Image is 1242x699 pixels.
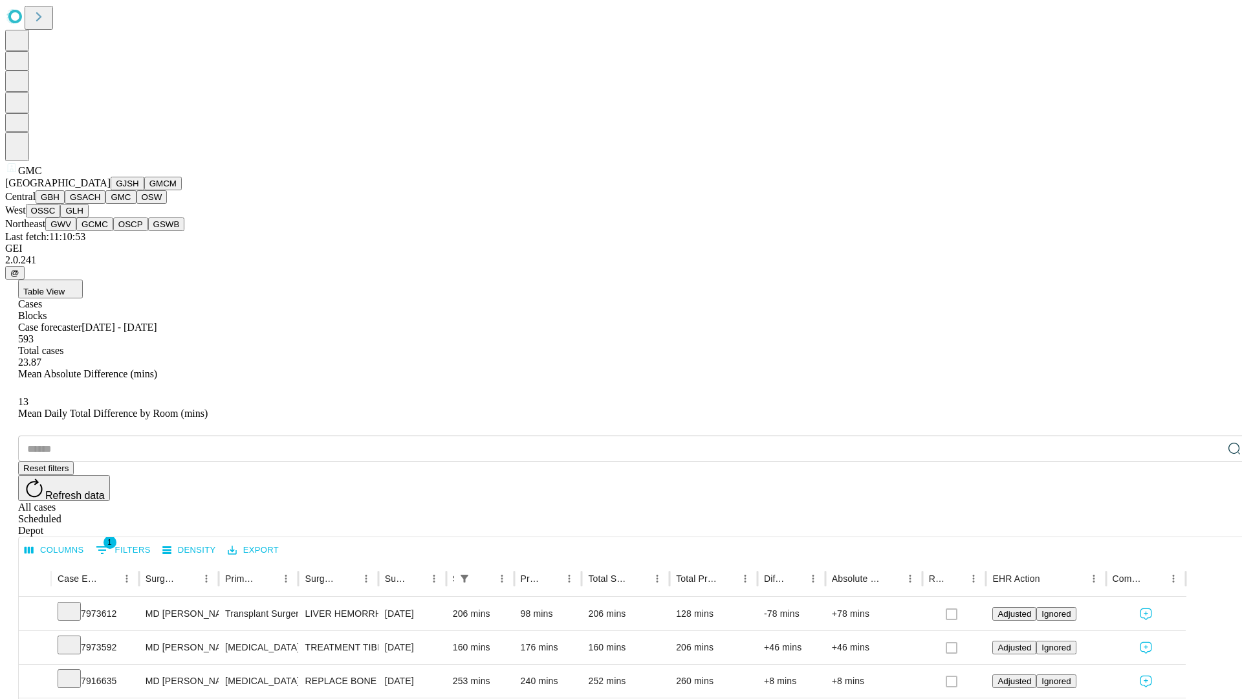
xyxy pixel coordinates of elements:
[997,643,1031,652] span: Adjusted
[136,190,168,204] button: OSW
[5,177,111,188] span: [GEOGRAPHIC_DATA]
[630,570,648,588] button: Sort
[676,597,751,630] div: 128 mins
[277,570,295,588] button: Menu
[25,671,45,693] button: Expand
[58,631,133,664] div: 7973592
[455,570,474,588] button: Show filters
[357,570,375,588] button: Menu
[475,570,493,588] button: Sort
[146,597,212,630] div: MD [PERSON_NAME] [PERSON_NAME]
[5,254,1237,266] div: 2.0.241
[105,190,136,204] button: GMC
[1164,570,1182,588] button: Menu
[18,368,157,379] span: Mean Absolute Difference (mins)
[305,597,371,630] div: LIVER HEMORRHAGE SIMPLE SUTURE
[1041,643,1071,652] span: Ignored
[521,597,576,630] div: 98 mins
[5,218,45,229] span: Northeast
[588,597,663,630] div: 206 mins
[5,266,25,280] button: @
[648,570,666,588] button: Menu
[144,177,182,190] button: GMCM
[832,665,916,698] div: +8 mins
[453,597,508,630] div: 206 mins
[385,631,440,664] div: [DATE]
[1113,573,1145,584] div: Comments
[718,570,736,588] button: Sort
[764,631,819,664] div: +46 mins
[676,665,751,698] div: 260 mins
[305,665,371,698] div: REPLACE BONE FLAP SKULL
[148,217,185,231] button: GSWB
[159,540,219,560] button: Density
[883,570,901,588] button: Sort
[453,665,508,698] div: 253 mins
[93,540,154,560] button: Show filters
[5,205,26,216] span: West
[18,408,208,419] span: Mean Daily Total Difference by Room (mins)
[929,573,946,584] div: Resolved in EHR
[997,676,1031,686] span: Adjusted
[832,597,916,630] div: +78 mins
[58,597,133,630] div: 7973612
[18,322,82,333] span: Case forecaster
[588,573,629,584] div: Total Scheduled Duration
[26,204,61,217] button: OSSC
[259,570,277,588] button: Sort
[521,631,576,664] div: 176 mins
[45,490,105,501] span: Refresh data
[964,570,983,588] button: Menu
[5,243,1237,254] div: GEI
[36,190,65,204] button: GBH
[76,217,113,231] button: GCMC
[18,345,63,356] span: Total cases
[992,641,1036,654] button: Adjusted
[225,597,292,630] div: Transplant Surgery
[588,665,663,698] div: 252 mins
[588,631,663,664] div: 160 mins
[225,631,292,664] div: [MEDICAL_DATA]
[225,573,257,584] div: Primary Service
[1036,641,1076,654] button: Ignored
[10,268,19,278] span: @
[60,204,88,217] button: GLH
[224,540,282,560] button: Export
[58,665,133,698] div: 7916635
[1041,609,1071,619] span: Ignored
[385,665,440,698] div: [DATE]
[118,570,136,588] button: Menu
[736,570,754,588] button: Menu
[25,603,45,626] button: Expand
[832,631,916,664] div: +46 mins
[1036,674,1076,688] button: Ignored
[542,570,560,588] button: Sort
[5,231,85,242] span: Last fetch: 11:10:53
[21,540,87,560] button: Select columns
[146,573,178,584] div: Surgeon Name
[82,322,157,333] span: [DATE] - [DATE]
[453,631,508,664] div: 160 mins
[23,287,65,296] span: Table View
[804,570,822,588] button: Menu
[385,573,406,584] div: Surgery Date
[146,631,212,664] div: MD [PERSON_NAME]
[455,570,474,588] div: 1 active filter
[676,573,717,584] div: Total Predicted Duration
[113,217,148,231] button: OSCP
[111,177,144,190] button: GJSH
[764,665,819,698] div: +8 mins
[23,463,69,473] span: Reset filters
[385,597,440,630] div: [DATE]
[992,674,1036,688] button: Adjusted
[146,665,212,698] div: MD [PERSON_NAME]
[521,573,541,584] div: Predicted In Room Duration
[45,217,76,231] button: GWV
[1085,570,1103,588] button: Menu
[197,570,215,588] button: Menu
[832,573,882,584] div: Absolute Difference
[179,570,197,588] button: Sort
[18,280,83,298] button: Table View
[901,570,919,588] button: Menu
[560,570,578,588] button: Menu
